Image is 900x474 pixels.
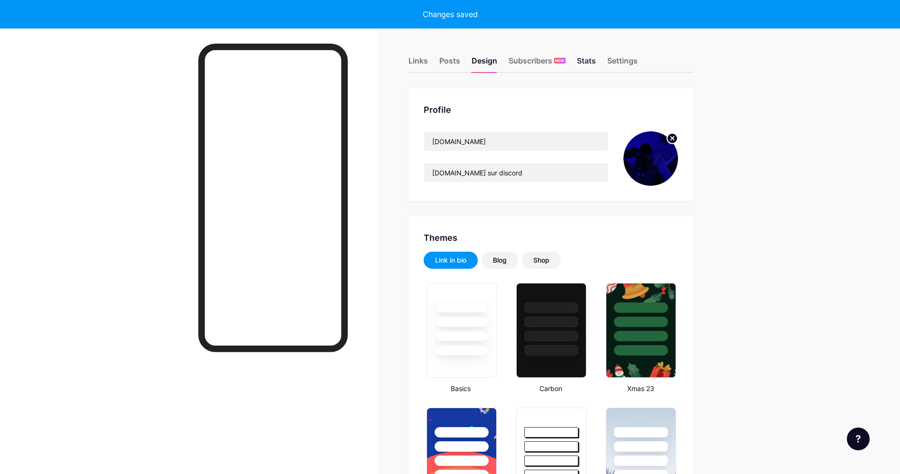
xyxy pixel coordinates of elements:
img: zrx_dev [623,131,678,186]
div: Design [472,55,497,72]
div: Blog [493,255,507,265]
div: Posts [439,55,460,72]
div: Basics [424,383,498,393]
input: Bio [424,163,608,182]
input: Name [424,132,608,151]
div: Changes saved [423,9,478,20]
div: Carbon [513,383,588,393]
div: Link in bio [435,255,466,265]
div: Themes [424,231,678,244]
div: Xmas 23 [603,383,677,393]
div: Shop [533,255,549,265]
div: Links [408,55,428,72]
span: NEW [555,58,564,64]
div: Settings [607,55,638,72]
div: Profile [424,103,678,116]
div: Stats [577,55,596,72]
div: Subscribers [509,55,566,72]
